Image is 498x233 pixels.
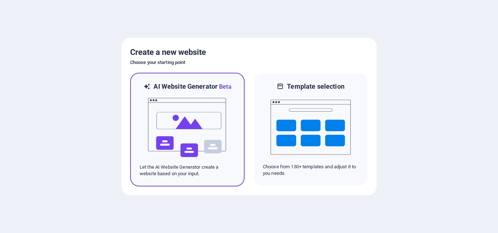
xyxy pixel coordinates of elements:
h6: Template selection [287,82,344,91]
img: ai [147,91,227,164]
span: Beta [218,83,232,90]
p: Let the AI Website Generator create a website based on your input. [140,164,235,177]
h6: Choose your starting point [130,58,368,67]
div: AI Website GeneratorBetaaiLet the AI Website Generator create a website based on your input. [130,73,245,186]
div: Template selectionChoose from 150+ templates and adjust it to you needs. [253,73,368,186]
p: Choose from 150+ templates and adjust it to you needs. [263,164,358,177]
h5: Create a new website [130,47,368,58]
h6: AI Website Generator [153,82,231,91]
